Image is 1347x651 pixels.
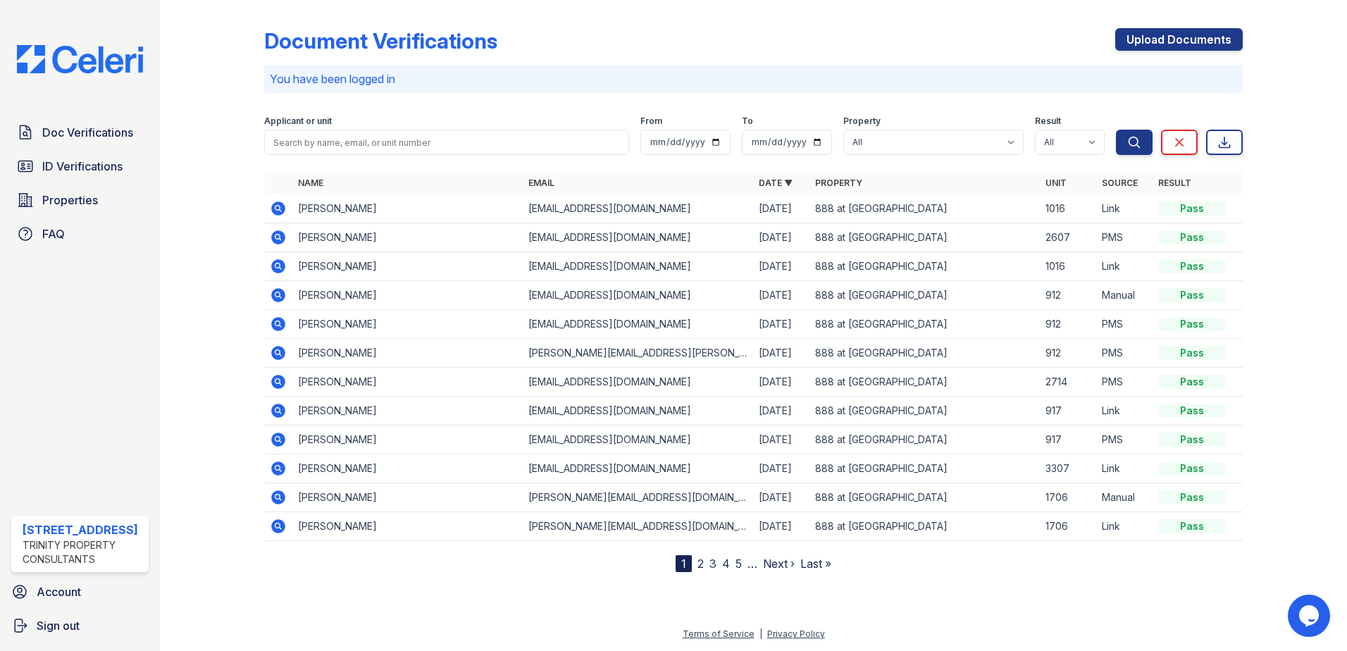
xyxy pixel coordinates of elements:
[753,194,809,223] td: [DATE]
[264,116,332,127] label: Applicant or unit
[640,116,662,127] label: From
[270,70,1237,87] p: You have been logged in
[683,628,755,639] a: Terms of Service
[1040,368,1096,397] td: 2714
[1158,259,1226,273] div: Pass
[528,178,554,188] a: Email
[523,310,753,339] td: [EMAIL_ADDRESS][DOMAIN_NAME]
[292,368,523,397] td: [PERSON_NAME]
[815,178,862,188] a: Property
[523,339,753,368] td: [PERSON_NAME][EMAIL_ADDRESS][PERSON_NAME][DOMAIN_NAME]
[753,310,809,339] td: [DATE]
[264,130,629,155] input: Search by name, email, or unit number
[42,158,123,175] span: ID Verifications
[753,454,809,483] td: [DATE]
[1158,317,1226,331] div: Pass
[264,28,497,54] div: Document Verifications
[1035,116,1061,127] label: Result
[523,512,753,541] td: [PERSON_NAME][EMAIL_ADDRESS][DOMAIN_NAME]
[1096,426,1153,454] td: PMS
[809,223,1040,252] td: 888 at [GEOGRAPHIC_DATA]
[1096,483,1153,512] td: Manual
[6,578,154,606] a: Account
[1096,281,1153,310] td: Manual
[809,368,1040,397] td: 888 at [GEOGRAPHIC_DATA]
[800,557,831,571] a: Last »
[523,281,753,310] td: [EMAIL_ADDRESS][DOMAIN_NAME]
[1096,252,1153,281] td: Link
[676,555,692,572] div: 1
[1102,178,1138,188] a: Source
[763,557,795,571] a: Next ›
[709,557,716,571] a: 3
[747,555,757,572] span: …
[697,557,704,571] a: 2
[767,628,825,639] a: Privacy Policy
[523,397,753,426] td: [EMAIL_ADDRESS][DOMAIN_NAME]
[1096,310,1153,339] td: PMS
[753,483,809,512] td: [DATE]
[843,116,881,127] label: Property
[42,124,133,141] span: Doc Verifications
[759,628,762,639] div: |
[523,194,753,223] td: [EMAIL_ADDRESS][DOMAIN_NAME]
[1040,310,1096,339] td: 912
[1096,339,1153,368] td: PMS
[1040,223,1096,252] td: 2607
[292,397,523,426] td: [PERSON_NAME]
[1288,595,1333,637] iframe: chat widget
[523,454,753,483] td: [EMAIL_ADDRESS][DOMAIN_NAME]
[292,310,523,339] td: [PERSON_NAME]
[809,310,1040,339] td: 888 at [GEOGRAPHIC_DATA]
[23,538,143,566] div: Trinity Property Consultants
[1040,512,1096,541] td: 1706
[1096,512,1153,541] td: Link
[753,281,809,310] td: [DATE]
[1040,397,1096,426] td: 917
[809,194,1040,223] td: 888 at [GEOGRAPHIC_DATA]
[809,454,1040,483] td: 888 at [GEOGRAPHIC_DATA]
[753,252,809,281] td: [DATE]
[1045,178,1067,188] a: Unit
[42,225,65,242] span: FAQ
[1040,454,1096,483] td: 3307
[735,557,742,571] a: 5
[523,368,753,397] td: [EMAIL_ADDRESS][DOMAIN_NAME]
[1040,339,1096,368] td: 912
[809,281,1040,310] td: 888 at [GEOGRAPHIC_DATA]
[1158,433,1226,447] div: Pass
[1040,281,1096,310] td: 912
[809,426,1040,454] td: 888 at [GEOGRAPHIC_DATA]
[1158,288,1226,302] div: Pass
[292,281,523,310] td: [PERSON_NAME]
[6,45,154,73] img: CE_Logo_Blue-a8612792a0a2168367f1c8372b55b34899dd931a85d93a1a3d3e32e68fde9ad4.png
[292,252,523,281] td: [PERSON_NAME]
[1158,519,1226,533] div: Pass
[1040,426,1096,454] td: 917
[37,583,81,600] span: Account
[523,483,753,512] td: [PERSON_NAME][EMAIL_ADDRESS][DOMAIN_NAME]
[523,223,753,252] td: [EMAIL_ADDRESS][DOMAIN_NAME]
[1158,404,1226,418] div: Pass
[292,426,523,454] td: [PERSON_NAME]
[809,512,1040,541] td: 888 at [GEOGRAPHIC_DATA]
[1115,28,1243,51] a: Upload Documents
[1158,230,1226,244] div: Pass
[523,252,753,281] td: [EMAIL_ADDRESS][DOMAIN_NAME]
[809,397,1040,426] td: 888 at [GEOGRAPHIC_DATA]
[1096,368,1153,397] td: PMS
[1040,194,1096,223] td: 1016
[1158,461,1226,476] div: Pass
[1158,490,1226,504] div: Pass
[753,368,809,397] td: [DATE]
[6,612,154,640] a: Sign out
[11,118,149,147] a: Doc Verifications
[11,152,149,180] a: ID Verifications
[753,512,809,541] td: [DATE]
[37,617,80,634] span: Sign out
[759,178,793,188] a: Date ▼
[722,557,730,571] a: 4
[1040,252,1096,281] td: 1016
[292,194,523,223] td: [PERSON_NAME]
